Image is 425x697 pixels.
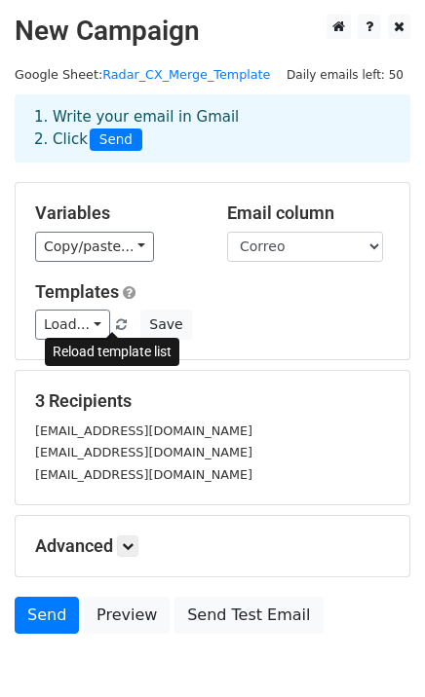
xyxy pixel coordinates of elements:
[35,467,252,482] small: [EMAIL_ADDRESS][DOMAIN_NAME]
[35,202,198,224] h5: Variables
[328,604,425,697] div: Widget de chat
[15,15,410,48] h2: New Campaign
[35,423,252,438] small: [EMAIL_ADDRESS][DOMAIN_NAME]
[280,64,410,86] span: Daily emails left: 50
[35,310,110,340] a: Load...
[19,106,406,151] div: 1. Write your email in Gmail 2. Click
[280,67,410,82] a: Daily emails left: 50
[174,597,323,634] a: Send Test Email
[102,67,270,82] a: Radar_CX_Merge_Template
[35,232,154,262] a: Copy/paste...
[15,67,270,82] small: Google Sheet:
[140,310,191,340] button: Save
[328,604,425,697] iframe: Chat Widget
[35,535,390,557] h5: Advanced
[15,597,79,634] a: Send
[84,597,170,634] a: Preview
[45,338,179,366] div: Reload template list
[35,390,390,412] h5: 3 Recipients
[35,281,119,302] a: Templates
[227,202,390,224] h5: Email column
[90,128,142,152] span: Send
[35,445,252,459] small: [EMAIL_ADDRESS][DOMAIN_NAME]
